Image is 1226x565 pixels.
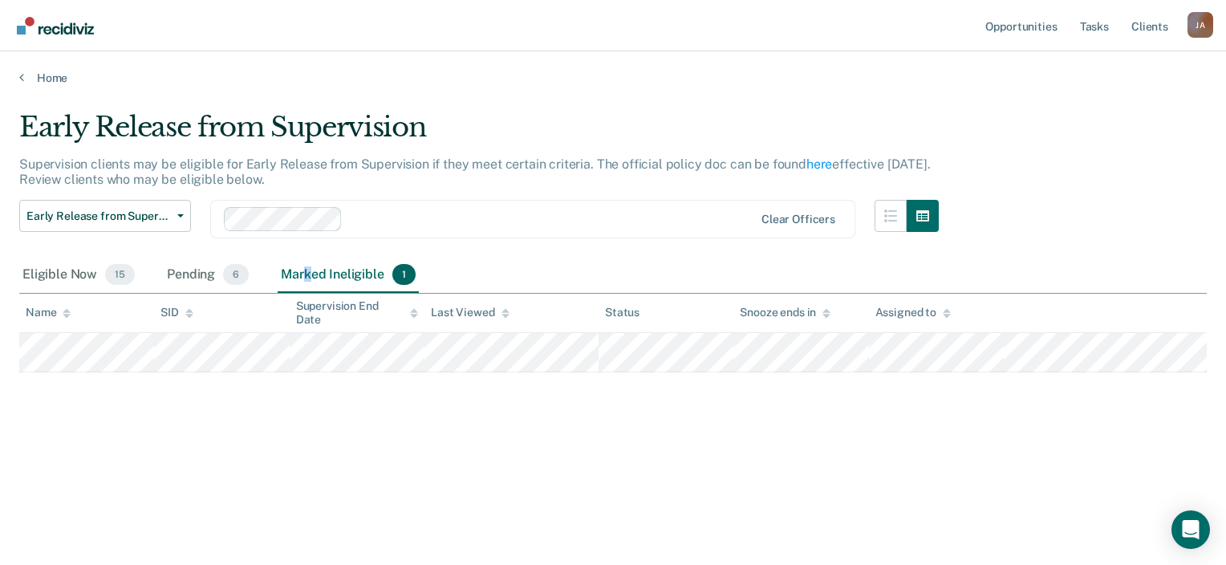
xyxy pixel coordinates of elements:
div: Snooze ends in [740,306,830,319]
a: here [806,156,832,172]
img: Recidiviz [17,17,94,35]
p: Supervision clients may be eligible for Early Release from Supervision if they meet certain crite... [19,156,931,187]
span: 6 [223,264,249,285]
div: Last Viewed [431,306,509,319]
div: Marked Ineligible1 [278,258,419,293]
span: Early Release from Supervision [26,209,171,223]
div: J A [1187,12,1213,38]
button: Early Release from Supervision [19,200,191,232]
div: SID [160,306,193,319]
div: Early Release from Supervision [19,111,939,156]
a: Home [19,71,1207,85]
div: Supervision End Date [296,299,418,327]
div: Name [26,306,71,319]
div: Open Intercom Messenger [1171,510,1210,549]
div: Status [605,306,639,319]
span: 1 [392,264,416,285]
div: Clear officers [761,213,835,226]
div: Assigned to [875,306,951,319]
button: Profile dropdown button [1187,12,1213,38]
div: Eligible Now15 [19,258,138,293]
span: 15 [105,264,135,285]
div: Pending6 [164,258,252,293]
